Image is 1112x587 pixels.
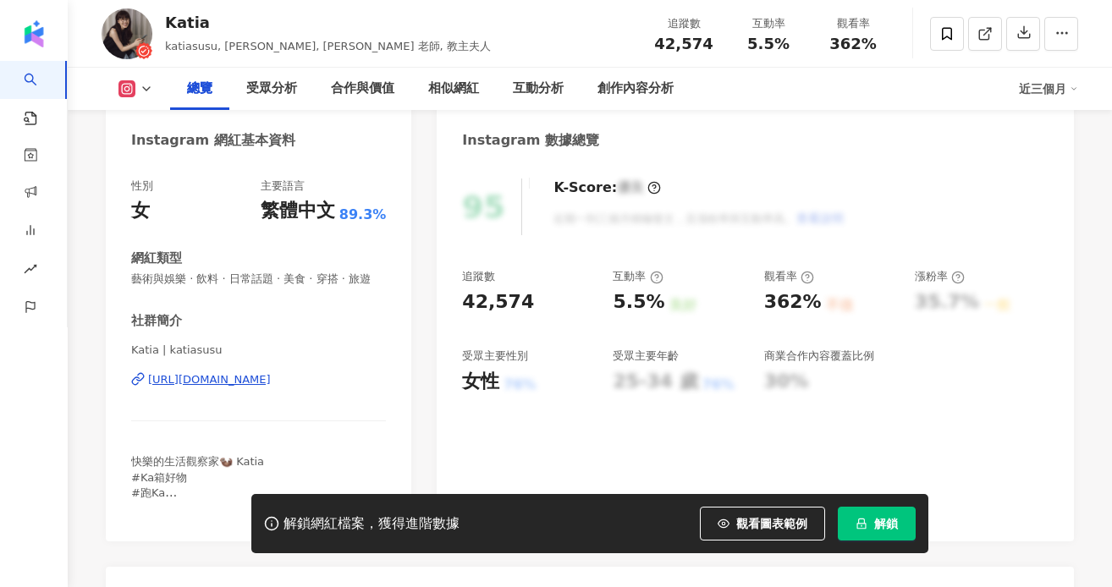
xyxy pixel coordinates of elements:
[131,312,182,330] div: 社群簡介
[747,36,790,52] span: 5.5%
[764,269,814,284] div: 觀看率
[339,206,387,224] span: 89.3%
[838,507,916,540] button: 解鎖
[428,79,479,99] div: 相似網紅
[736,15,801,32] div: 互動率
[165,40,491,52] span: katiasusu, [PERSON_NAME], [PERSON_NAME] 老師, 教主夫人
[24,252,37,290] span: rise
[1019,75,1078,102] div: 近三個月
[131,178,153,194] div: 性別
[462,131,599,150] div: Instagram 數據總覽
[874,517,898,530] span: 解鎖
[102,8,152,59] img: KOL Avatar
[821,15,885,32] div: 觀看率
[20,20,47,47] img: logo icon
[187,79,212,99] div: 總覽
[165,12,491,33] div: Katia
[829,36,877,52] span: 362%
[131,198,150,224] div: 女
[856,518,867,529] span: lock
[246,79,297,99] div: 受眾分析
[131,455,337,545] span: 快樂的生活觀察家🦦 Katia #Ka箱好物 #跑Ka 📨[EMAIL_ADDRESS][DOMAIN_NAME] 🎧大嫂團podcast 👇🏻
[131,250,182,267] div: 網紅類型
[652,15,716,32] div: 追蹤數
[613,269,663,284] div: 互動率
[462,289,534,315] div: 42,574
[131,343,386,358] span: Katia | katiasusu
[597,79,674,99] div: 創作內容分析
[764,289,822,315] div: 362%
[462,369,499,395] div: 女性
[331,79,394,99] div: 合作與價值
[462,348,528,364] div: 受眾主要性別
[148,372,271,387] div: [URL][DOMAIN_NAME]
[700,507,825,540] button: 觀看圖表範例
[284,515,460,533] div: 解鎖網紅檔案，獲得進階數據
[654,35,713,52] span: 42,574
[261,198,335,224] div: 繁體中文
[513,79,564,99] div: 互動分析
[553,178,661,197] div: K-Score :
[131,372,386,387] a: [URL][DOMAIN_NAME]
[24,61,58,127] a: search
[261,178,305,194] div: 主要語言
[462,269,495,284] div: 追蹤數
[764,348,874,364] div: 商業合作內容覆蓋比例
[915,269,965,284] div: 漲粉率
[613,289,664,315] div: 5.5%
[736,517,807,530] span: 觀看圖表範例
[131,272,386,287] span: 藝術與娛樂 · 飲料 · 日常話題 · 美食 · 穿搭 · 旅遊
[613,348,679,364] div: 受眾主要年齡
[131,131,295,150] div: Instagram 網紅基本資料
